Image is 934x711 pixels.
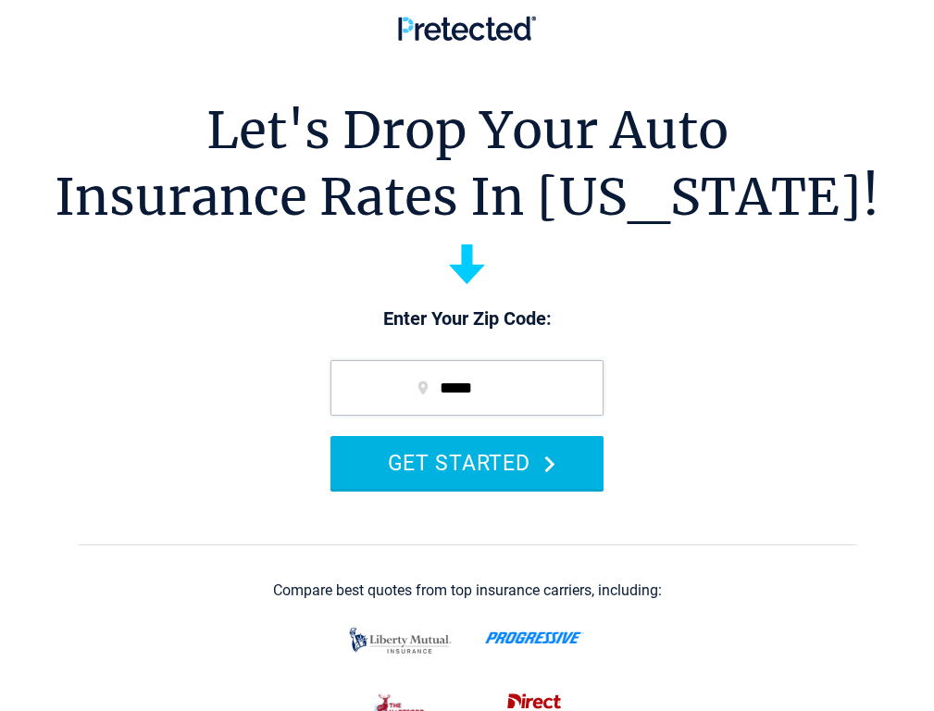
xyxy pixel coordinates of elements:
p: Enter Your Zip Code: [312,306,622,332]
img: liberty [344,618,456,663]
h1: Let's Drop Your Auto Insurance Rates In [US_STATE]! [55,97,879,231]
button: GET STARTED [330,436,604,489]
div: Compare best quotes from top insurance carriers, including: [273,582,662,599]
img: progressive [485,631,584,644]
input: zip code [330,360,604,416]
img: Pretected Logo [398,16,536,41]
